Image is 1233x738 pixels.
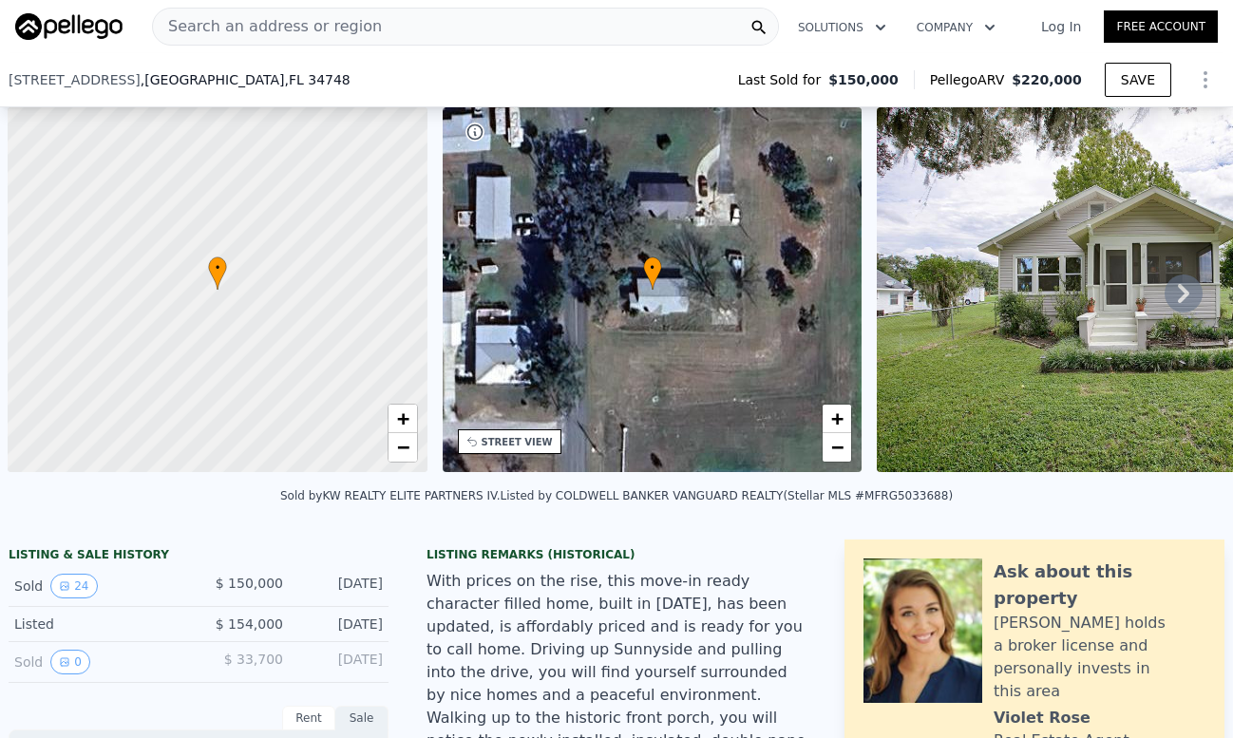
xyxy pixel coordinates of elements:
[15,13,123,40] img: Pellego
[9,547,389,566] div: LISTING & SALE HISTORY
[930,70,1013,89] span: Pellego ARV
[1186,61,1224,99] button: Show Options
[643,256,662,290] div: •
[396,407,408,430] span: +
[396,435,408,459] span: −
[208,259,227,276] span: •
[280,489,501,502] div: Sold by KW REALTY ELITE PARTNERS IV .
[216,616,283,632] span: $ 154,000
[389,433,417,462] a: Zoom out
[50,650,90,674] button: View historical data
[831,435,844,459] span: −
[643,259,662,276] span: •
[823,405,851,433] a: Zoom in
[14,615,183,634] div: Listed
[831,407,844,430] span: +
[9,70,141,89] span: [STREET_ADDRESS]
[141,70,351,89] span: , [GEOGRAPHIC_DATA]
[501,489,954,502] div: Listed by COLDWELL BANKER VANGUARD REALTY (Stellar MLS #MFRG5033688)
[1018,17,1104,36] a: Log In
[1012,72,1082,87] span: $220,000
[1105,63,1171,97] button: SAVE
[14,650,183,674] div: Sold
[208,256,227,290] div: •
[282,706,335,730] div: Rent
[994,558,1205,612] div: Ask about this property
[1104,10,1218,43] a: Free Account
[335,706,389,730] div: Sale
[153,15,382,38] span: Search an address or region
[50,574,97,598] button: View historical data
[216,576,283,591] span: $ 150,000
[298,615,383,634] div: [DATE]
[994,707,1091,729] div: Violet Rose
[298,650,383,674] div: [DATE]
[901,10,1011,45] button: Company
[224,652,283,667] span: $ 33,700
[783,10,901,45] button: Solutions
[738,70,829,89] span: Last Sold for
[482,435,553,449] div: STREET VIEW
[823,433,851,462] a: Zoom out
[427,547,806,562] div: Listing Remarks (Historical)
[828,70,899,89] span: $150,000
[284,72,350,87] span: , FL 34748
[389,405,417,433] a: Zoom in
[14,574,183,598] div: Sold
[994,612,1205,703] div: [PERSON_NAME] holds a broker license and personally invests in this area
[298,574,383,598] div: [DATE]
